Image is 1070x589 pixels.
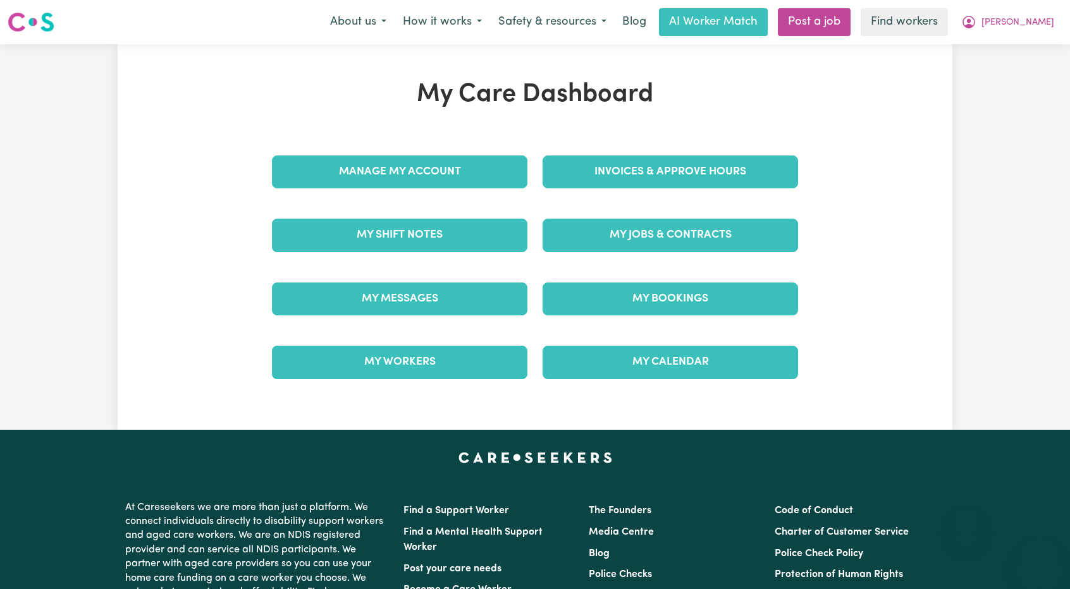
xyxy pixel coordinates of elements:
iframe: Button to launch messaging window [1019,538,1060,579]
a: My Bookings [543,282,798,315]
a: Blog [615,8,654,36]
a: The Founders [589,506,651,516]
a: AI Worker Match [659,8,768,36]
a: Post a job [778,8,851,36]
a: Charter of Customer Service [775,527,909,537]
button: About us [322,9,395,35]
iframe: Close message [954,508,979,533]
a: Protection of Human Rights [775,569,903,580]
a: My Messages [272,282,527,315]
img: Careseekers logo [8,11,54,33]
a: Police Check Policy [775,549,863,559]
button: Safety & resources [490,9,615,35]
a: My Calendar [543,346,798,379]
a: My Jobs & Contracts [543,219,798,252]
a: Post your care needs [403,564,501,574]
a: Invoices & Approve Hours [543,155,798,188]
a: Blog [589,549,610,559]
a: Find a Mental Health Support Worker [403,527,543,552]
a: My Workers [272,346,527,379]
span: [PERSON_NAME] [981,16,1054,30]
button: My Account [953,9,1062,35]
a: Police Checks [589,569,652,580]
a: My Shift Notes [272,219,527,252]
a: Find a Support Worker [403,506,509,516]
a: Careseekers logo [8,8,54,37]
button: How it works [395,9,490,35]
h1: My Care Dashboard [264,80,806,110]
a: Media Centre [589,527,654,537]
a: Code of Conduct [775,506,853,516]
a: Find workers [861,8,948,36]
a: Careseekers home page [458,452,612,463]
a: Manage My Account [272,155,527,188]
